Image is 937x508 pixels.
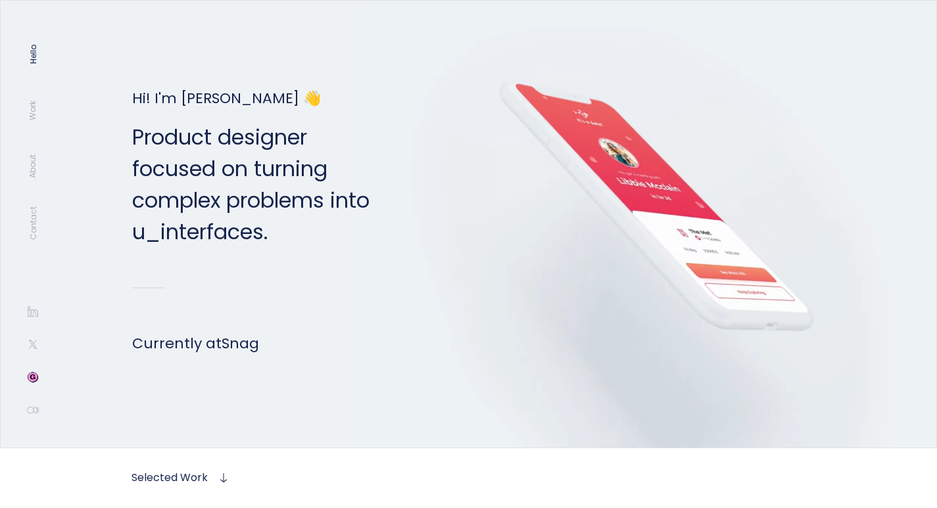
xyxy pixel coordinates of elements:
[132,328,370,359] h1: Currently at
[132,470,208,485] a: Selected Work
[132,217,145,246] span: u
[26,44,39,63] a: Hello
[145,217,160,246] span: _
[222,333,259,354] a: Snag
[26,154,39,178] a: About
[132,89,370,108] h1: Hi! I'm [PERSON_NAME] 👋
[132,122,370,248] p: Product designer focused on turning complex problems into interfaces.
[26,206,39,239] a: Contact
[26,101,39,120] a: Work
